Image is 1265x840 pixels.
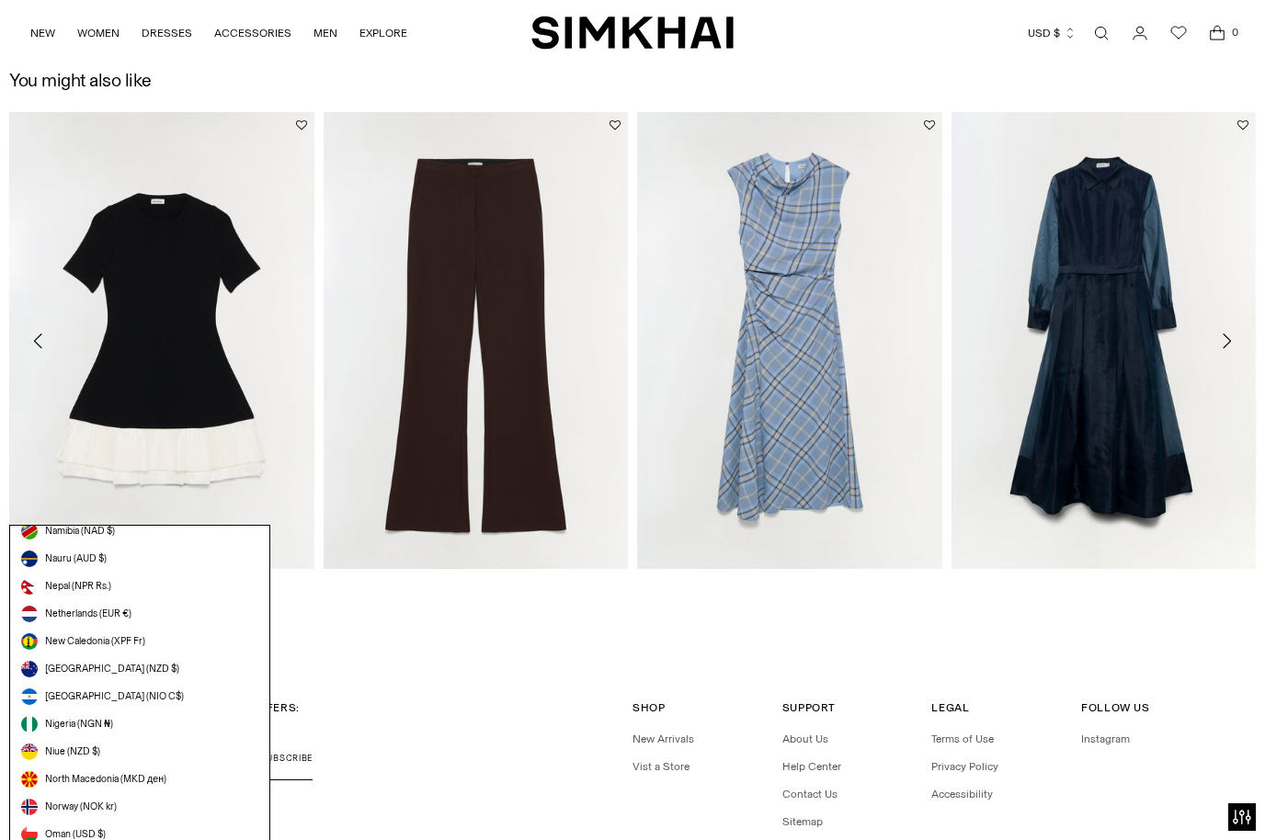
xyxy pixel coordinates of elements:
[1081,732,1130,745] a: Instagram
[261,734,313,780] button: Subscribe
[1160,15,1197,51] a: Wishlist
[1028,13,1077,53] button: USD $
[45,717,113,732] span: Nigeria (NGN ₦)
[632,732,694,745] a: New Arrivals
[296,119,307,131] button: Add to Wishlist
[21,661,258,677] a: [GEOGRAPHIC_DATA] (NZD $)
[45,800,117,814] span: Norway (NOK kr)
[1226,24,1243,40] span: 0
[931,732,994,745] a: Terms of Use
[632,760,689,773] a: Vist a Store
[1081,701,1149,714] span: Follow Us
[931,701,969,714] span: Legal
[931,760,998,773] a: Privacy Policy
[214,13,291,53] a: ACCESSORIES
[324,112,629,569] img: Kenna Trouser
[924,119,935,131] button: Add to Wishlist
[21,771,258,788] a: North Macedonia (MKD ден)
[21,716,258,732] a: Nigeria (NGN ₦)
[9,112,314,569] img: Lorin Taffeta Knit Midi Dress
[21,799,258,815] a: Norway (NOK kr)
[21,688,258,705] a: [GEOGRAPHIC_DATA] (NIO C$)
[637,112,942,569] img: Burke Draped Midi Dress
[610,119,621,131] button: Add to Wishlist
[45,524,115,539] span: Namibia (NAD $)
[45,772,166,787] span: North Macedonia (MKD ден)
[952,112,1257,569] img: Montgomery Dress
[1122,15,1158,51] a: Go to the account page
[782,701,836,714] span: Support
[1206,321,1247,361] button: Move to next carousel slide
[21,523,258,539] a: Namibia (NAD $)
[359,13,407,53] a: EXPLORE
[21,744,258,760] a: Niue (NZD $)
[45,662,179,676] span: [GEOGRAPHIC_DATA] (NZD $)
[9,70,152,90] h2: You might also like
[1199,15,1236,51] a: Open cart modal
[45,551,107,566] span: Nauru (AUD $)
[21,633,258,650] a: New Caledonia (XPF Fr)
[142,13,192,53] a: DRESSES
[21,606,258,622] a: Netherlands (EUR €)
[313,13,337,53] a: MEN
[782,732,828,745] a: About Us
[632,701,665,714] span: Shop
[1083,15,1120,51] a: Open search modal
[45,634,145,649] span: New Caledonia (XPF Fr)
[45,689,184,704] span: [GEOGRAPHIC_DATA] (NIO C$)
[782,788,838,800] a: Contact Us
[782,815,823,828] a: Sitemap
[782,760,841,773] a: Help Center
[18,321,59,361] button: Move to previous carousel slide
[1237,119,1248,131] button: Add to Wishlist
[77,13,120,53] a: WOMEN
[21,551,258,567] a: Nauru (AUD $)
[45,579,111,594] span: Nepal (NPR Rs.)
[931,788,993,800] a: Accessibility
[45,744,100,759] span: Niue (NZD $)
[21,578,258,595] a: Nepal (NPR Rs.)
[45,607,131,621] span: Netherlands (EUR €)
[30,13,55,53] a: NEW
[531,15,734,51] a: SIMKHAI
